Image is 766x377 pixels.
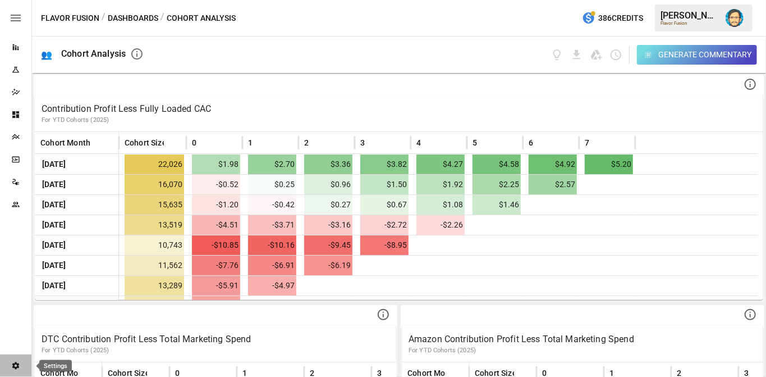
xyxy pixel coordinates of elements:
[551,48,563,61] button: View documentation
[192,276,240,296] span: -$5.91
[40,256,67,275] span: [DATE]
[108,11,158,25] button: Dashboards
[590,135,606,151] button: Sort
[40,195,67,215] span: [DATE]
[598,11,643,25] span: 386 Credits
[660,10,719,21] div: [PERSON_NAME]
[248,235,296,255] span: -$10.16
[39,360,72,372] div: Settings
[304,215,352,235] span: -$3.16
[42,333,389,346] p: DTC Contribution Profit Less Total Marketing Spend
[304,195,352,215] span: $0.27
[304,256,352,275] span: -$6.19
[125,296,184,316] span: 12,887
[360,235,409,255] span: -$8.95
[125,256,184,275] span: 11,562
[310,135,325,151] button: Sort
[416,215,465,235] span: -$2.26
[529,175,577,194] span: $2.57
[637,45,758,65] button: Generate Commentary
[360,137,365,148] span: 3
[416,137,421,148] span: 4
[304,235,352,255] span: -$9.45
[422,135,438,151] button: Sort
[40,235,67,255] span: [DATE]
[304,137,309,148] span: 2
[42,102,756,116] p: Contribution Profit Less Fully Loaded CAC
[102,11,106,25] div: /
[585,155,633,174] span: $5.20
[248,195,296,215] span: -$0.42
[40,296,67,316] span: [DATE]
[40,276,67,296] span: [DATE]
[726,9,744,27] img: Dana Basken
[534,135,550,151] button: Sort
[125,195,184,215] span: 15,635
[192,235,240,255] span: -$10.85
[478,135,494,151] button: Sort
[248,256,296,275] span: -$6.91
[304,155,352,174] span: $3.36
[160,11,164,25] div: /
[125,155,184,174] span: 22,026
[360,155,409,174] span: $3.82
[473,137,477,148] span: 5
[719,2,750,34] button: Dana Basken
[409,346,756,355] p: For YTD Cohorts (2025)
[41,49,52,60] div: 👥
[585,137,589,148] span: 7
[192,296,240,316] span: -$5.88
[248,155,296,174] span: $2.70
[416,195,465,215] span: $1.08
[91,135,107,151] button: Sort
[416,175,465,194] span: $1.92
[660,21,719,26] div: Flavor Fusion
[248,137,253,148] span: 1
[658,48,751,62] div: Generate Commentary
[254,135,269,151] button: Sort
[473,155,521,174] span: $4.58
[125,235,184,255] span: 10,743
[192,137,196,148] span: 0
[125,137,167,148] span: Cohort Size
[304,175,352,194] span: $0.96
[125,215,184,235] span: 13,519
[409,333,756,346] p: Amazon Contribution Profit Less Total Marketing Spend
[192,155,240,174] span: $1.98
[248,215,296,235] span: -$3.71
[42,346,389,355] p: For YTD Cohorts (2025)
[609,48,622,61] button: Schedule dashboard
[40,215,67,235] span: [DATE]
[125,276,184,296] span: 13,289
[125,175,184,194] span: 16,070
[40,155,67,174] span: [DATE]
[529,137,533,148] span: 6
[198,135,213,151] button: Sort
[366,135,382,151] button: Sort
[590,48,603,61] button: Save as Google Doc
[40,137,90,148] span: Cohort Month
[360,195,409,215] span: $0.67
[360,175,409,194] span: $1.50
[61,48,126,59] div: Cohort Analysis
[570,48,583,61] button: Download dashboard
[41,11,99,25] button: Flavor Fusion
[360,215,409,235] span: -$2.72
[192,175,240,194] span: -$0.52
[40,175,67,194] span: [DATE]
[192,256,240,275] span: -$7.76
[165,135,181,151] button: Sort
[473,195,521,215] span: $1.46
[192,195,240,215] span: -$1.20
[42,116,756,125] p: For YTD Cohorts (2025)
[473,175,521,194] span: $2.25
[248,175,296,194] span: $0.25
[192,215,240,235] span: -$4.51
[577,8,648,29] button: 386Credits
[248,276,296,296] span: -$4.97
[416,155,465,174] span: $4.27
[529,155,577,174] span: $4.92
